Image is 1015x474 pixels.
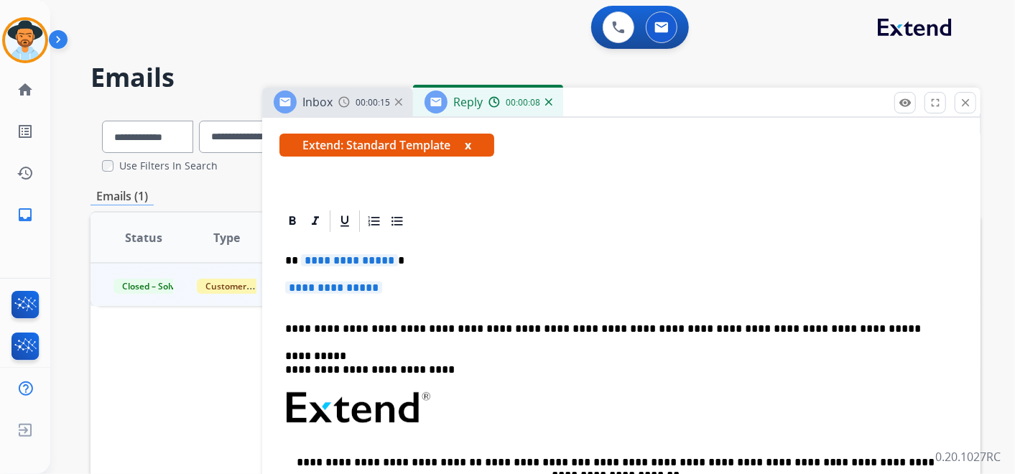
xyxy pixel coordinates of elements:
[356,97,390,108] span: 00:00:15
[125,229,162,246] span: Status
[386,210,408,232] div: Bullet List
[363,210,385,232] div: Ordered List
[282,210,303,232] div: Bold
[17,81,34,98] mat-icon: home
[213,229,240,246] span: Type
[91,63,981,92] h2: Emails
[17,123,34,140] mat-icon: list_alt
[305,210,326,232] div: Italic
[5,20,45,60] img: avatar
[929,96,942,109] mat-icon: fullscreen
[91,187,154,205] p: Emails (1)
[465,136,471,154] button: x
[17,206,34,223] mat-icon: inbox
[899,96,912,109] mat-icon: remove_red_eye
[302,94,333,110] span: Inbox
[119,159,218,173] label: Use Filters In Search
[506,97,540,108] span: 00:00:08
[453,94,483,110] span: Reply
[959,96,972,109] mat-icon: close
[17,164,34,182] mat-icon: history
[334,210,356,232] div: Underline
[935,448,1001,465] p: 0.20.1027RC
[279,134,494,157] span: Extend: Standard Template
[197,279,290,294] span: Customer Support
[113,279,193,294] span: Closed – Solved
